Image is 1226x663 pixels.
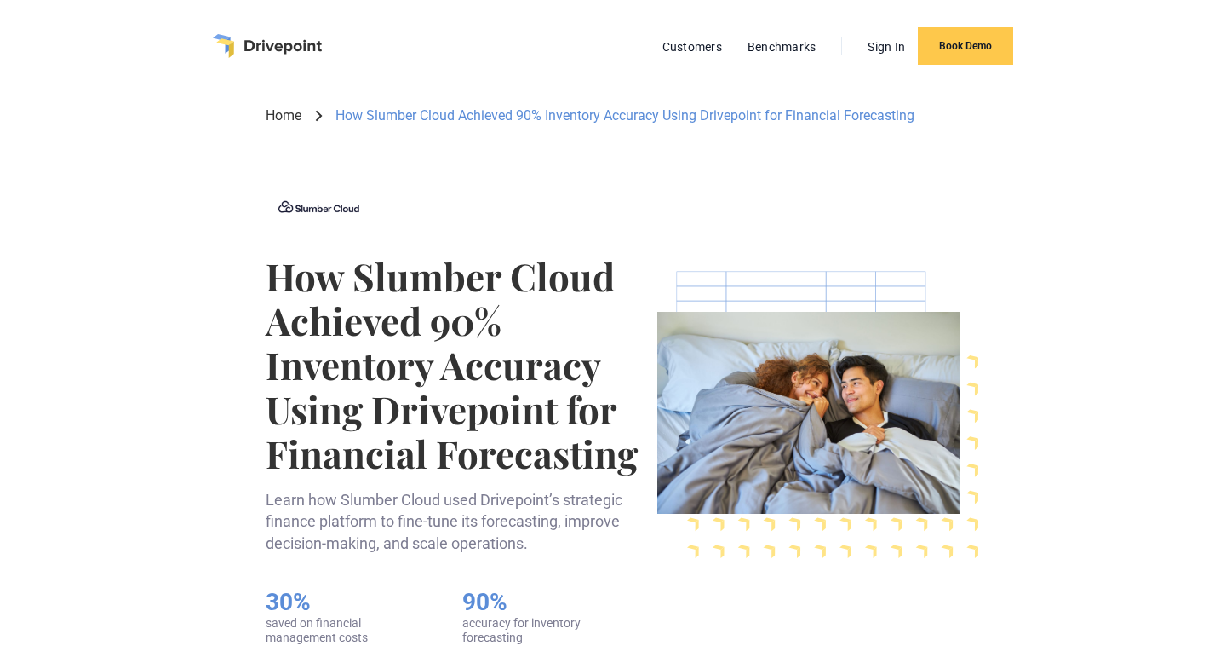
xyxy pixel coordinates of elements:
h1: How Slumber Cloud Achieved 90% Inventory Accuracy Using Drivepoint for Financial Forecasting [266,254,644,476]
a: Sign In [859,36,914,58]
a: Benchmarks [739,36,825,58]
a: Book Demo [918,27,1013,65]
div: accuracy for inventory forecasting [462,616,610,645]
a: Customers [654,36,730,58]
a: Home [266,107,301,125]
h5: 30% [266,588,428,617]
div: saved on financial management costs [266,616,428,645]
p: Learn how Slumber Cloud used Drivepoint’s strategic finance platform to fine-tune its forecasting... [266,489,644,554]
div: How Slumber Cloud Achieved 90% Inventory Accuracy Using Drivepoint for Financial Forecasting [335,107,914,125]
h5: 90% [462,588,610,617]
a: home [213,34,322,58]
